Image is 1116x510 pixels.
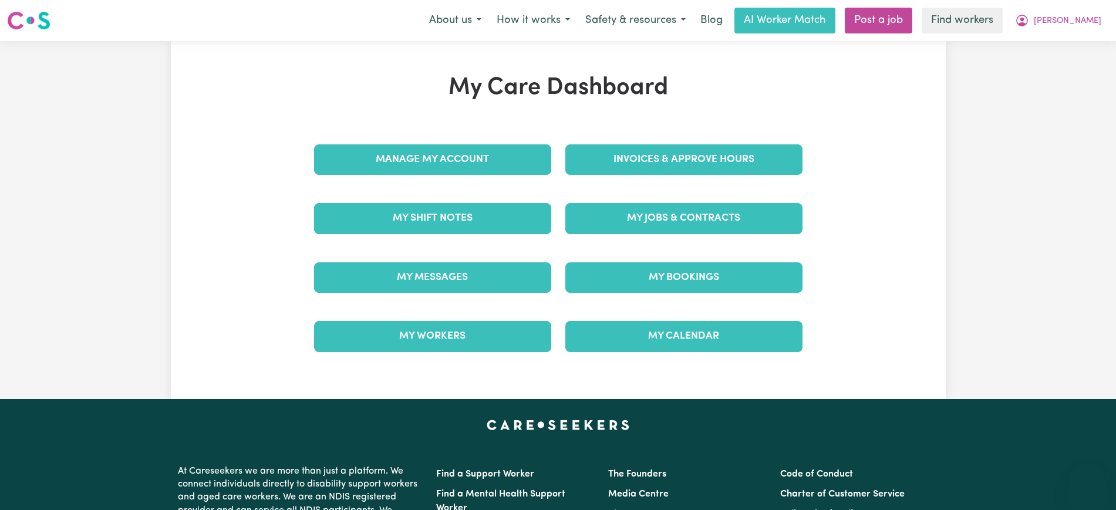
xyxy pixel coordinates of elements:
[314,321,551,352] a: My Workers
[307,74,810,102] h1: My Care Dashboard
[734,8,835,33] a: AI Worker Match
[565,144,803,175] a: Invoices & Approve Hours
[608,489,669,499] a: Media Centre
[845,8,912,33] a: Post a job
[436,470,534,479] a: Find a Support Worker
[1034,15,1101,28] span: [PERSON_NAME]
[314,203,551,234] a: My Shift Notes
[1007,8,1109,33] button: My Account
[314,144,551,175] a: Manage My Account
[565,262,803,293] a: My Bookings
[565,203,803,234] a: My Jobs & Contracts
[422,8,489,33] button: About us
[489,8,578,33] button: How it works
[1069,463,1107,501] iframe: Button to launch messaging window
[314,262,551,293] a: My Messages
[780,470,853,479] a: Code of Conduct
[693,8,730,33] a: Blog
[608,470,666,479] a: The Founders
[565,321,803,352] a: My Calendar
[780,489,905,499] a: Charter of Customer Service
[7,10,50,31] img: Careseekers logo
[922,8,1003,33] a: Find workers
[578,8,693,33] button: Safety & resources
[7,7,50,34] a: Careseekers logo
[487,420,629,430] a: Careseekers home page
